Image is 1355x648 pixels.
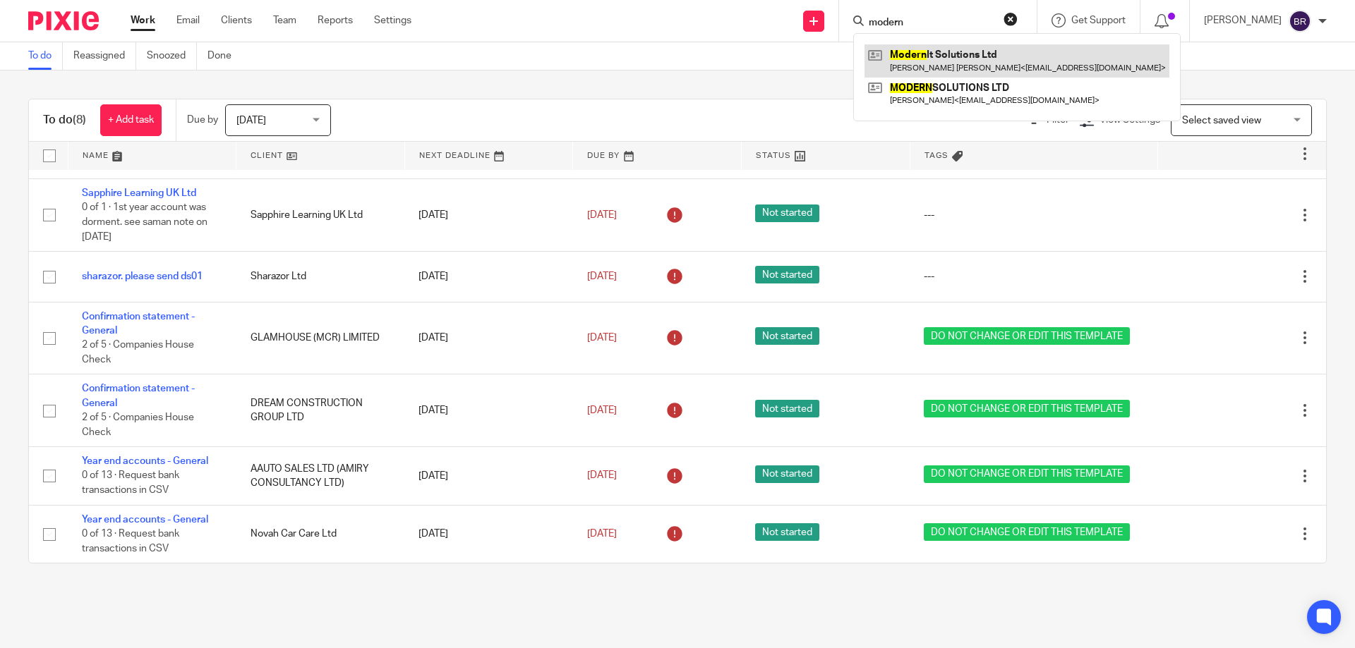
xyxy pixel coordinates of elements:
span: [DATE] [587,271,617,281]
input: Search [867,17,994,30]
td: AAUTO SALES LTD (AMIRY CONSULTANCY LTD) [236,447,405,505]
td: [DATE] [404,179,573,252]
a: Confirmation statement - General [82,312,195,336]
a: Year end accounts - General [82,515,208,525]
a: Team [273,13,296,27]
td: [DATE] [404,302,573,374]
span: Not started [755,327,819,345]
td: [DATE] [404,447,573,505]
span: DO NOT CHANGE OR EDIT THIS TEMPLATE [924,327,1130,345]
a: Settings [374,13,411,27]
span: Not started [755,400,819,417]
a: + Add task [100,104,162,136]
a: Sapphire Learning UK Ltd [82,188,196,198]
span: DO NOT CHANGE OR EDIT THIS TEMPLATE [924,465,1130,483]
span: 0 of 1 · 1st year account was dorment. see saman note on [DATE] [82,203,207,242]
span: [DATE] [587,210,617,220]
a: To do [28,42,63,70]
p: [PERSON_NAME] [1204,13,1282,27]
span: [DATE] [587,529,617,539]
a: Work [131,13,155,27]
span: [DATE] [587,471,617,481]
span: Not started [755,465,819,483]
span: Tags [925,152,948,159]
td: [DATE] [404,505,573,563]
span: 2 of 5 · Companies House Check [82,412,194,437]
a: Done [207,42,242,70]
span: Not started [755,523,819,541]
td: [DATE] [404,374,573,447]
a: Reassigned [73,42,136,70]
a: sharazor. please send ds01 [82,271,203,281]
span: DO NOT CHANGE OR EDIT THIS TEMPLATE [924,400,1130,417]
button: Clear [1004,12,1018,26]
p: Due by [187,113,218,127]
td: [DATE] [404,252,573,302]
td: GLAMHOUSE (MCR) LIMITED [236,302,405,374]
a: Reports [318,13,353,27]
span: 0 of 13 · Request bank transactions in CSV [82,529,179,554]
div: --- [924,269,1143,283]
span: Not started [755,204,819,222]
a: Snoozed [147,42,197,70]
td: Novah Car Care Ltd [236,505,405,563]
span: Get Support [1071,16,1126,25]
a: Email [176,13,200,27]
span: 2 of 5 · Companies House Check [82,340,194,365]
span: 0 of 13 · Request bank transactions in CSV [82,471,179,496]
td: DREAM CONSTRUCTION GROUP LTD [236,374,405,447]
span: [DATE] [587,405,617,415]
a: Confirmation statement - General [82,384,195,408]
a: Clients [221,13,252,27]
td: Sharazor Ltd [236,252,405,302]
a: Year end accounts - General [82,456,208,466]
img: Pixie [28,11,99,30]
div: --- [924,208,1143,222]
h1: To do [43,113,86,128]
span: [DATE] [236,116,266,126]
td: Sapphire Learning UK Ltd [236,179,405,252]
img: svg%3E [1289,10,1311,32]
span: (8) [73,114,86,126]
span: Select saved view [1182,116,1261,126]
span: Not started [755,266,819,283]
span: DO NOT CHANGE OR EDIT THIS TEMPLATE [924,523,1130,541]
span: [DATE] [587,333,617,343]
